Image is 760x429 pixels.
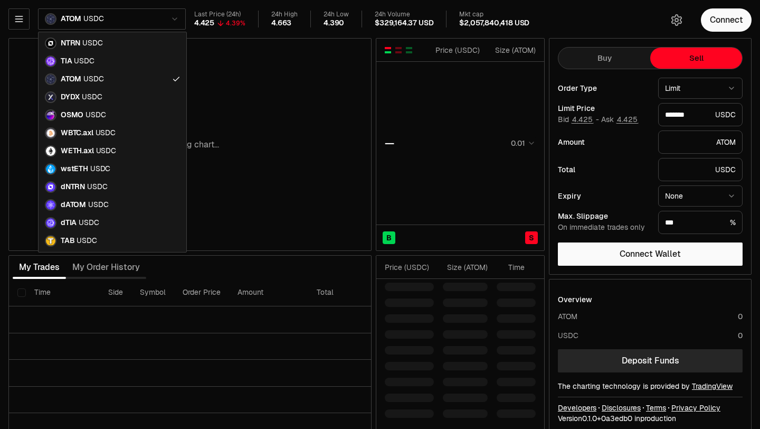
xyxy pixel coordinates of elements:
span: USDC [82,92,102,102]
span: OSMO [61,110,83,120]
span: WBTC.axl [61,128,93,138]
img: dTIA.svg [45,217,56,229]
span: USDC [88,200,108,210]
span: USDC [90,164,110,174]
span: USDC [77,236,97,246]
span: USDC [83,74,103,84]
img: dydx.png [45,91,56,103]
img: atom.png [45,73,56,85]
span: WETH.axl [61,146,94,156]
img: celestia.png [45,55,56,67]
span: USDC [87,182,107,192]
img: ntrn.png [45,38,56,49]
img: dATOM.svg [45,199,56,211]
span: TAB [61,236,74,246]
img: dNTRN.svg [45,181,56,193]
span: dATOM [61,200,86,210]
img: osmo.png [45,109,56,121]
span: wstETH [61,164,88,174]
span: dTIA [61,218,77,228]
span: dNTRN [61,182,85,192]
span: USDC [85,110,106,120]
span: ATOM [61,74,81,84]
span: USDC [82,39,102,48]
img: TAB.png [45,235,56,247]
span: TIA [61,57,72,66]
img: wsteth.svg [45,163,56,175]
span: USDC [74,57,94,66]
img: eth-white.png [45,145,56,157]
span: NTRN [61,39,80,48]
span: USDC [96,146,116,156]
span: USDC [79,218,99,228]
span: USDC [96,128,116,138]
span: DYDX [61,92,80,102]
img: wbtc.png [45,127,56,139]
